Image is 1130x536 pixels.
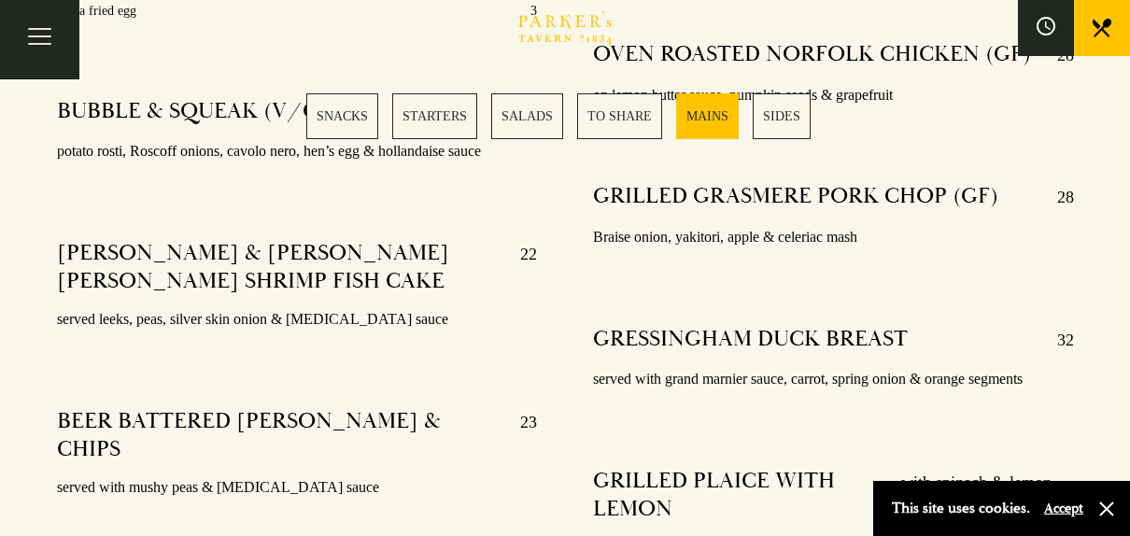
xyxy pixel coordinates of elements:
a: 6 / 6 [753,93,811,139]
p: served with mushy peas & [MEDICAL_DATA] sauce [57,474,538,501]
h4: GRILLED PLAICE WITH LEMON [593,467,883,528]
a: 1 / 6 [306,93,378,139]
button: Accept [1044,500,1083,517]
button: Close and accept [1097,500,1116,518]
p: Braise onion, yakitori, apple & celeriac mash [593,224,1074,251]
p: 28 [1038,182,1074,212]
p: 32 [1038,325,1074,355]
p: 23 [501,407,537,463]
h4: BEER BATTERED [PERSON_NAME] & CHIPS [57,407,502,463]
p: This site uses cookies. [892,495,1030,522]
p: served with grand marnier sauce, carrot, spring onion & orange segments [593,366,1074,393]
h4: [PERSON_NAME] & [PERSON_NAME] [PERSON_NAME] SHRIMP FISH CAKE [57,239,502,295]
p: with spinach & lemon butter [883,467,1073,528]
h4: GRILLED GRASMERE PORK CHOP (GF) [593,182,998,212]
h4: OVEN ROASTED NORFOLK CHICKEN (GF) [593,40,1031,70]
a: 5 / 6 [676,93,739,139]
p: served leeks, peas, silver skin onion & [MEDICAL_DATA] sauce [57,306,538,333]
h4: GRESSINGHAM DUCK BREAST [593,325,908,355]
a: 3 / 6 [491,93,563,139]
a: 4 / 6 [577,93,662,139]
p: 22 [501,239,537,295]
a: 2 / 6 [392,93,477,139]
